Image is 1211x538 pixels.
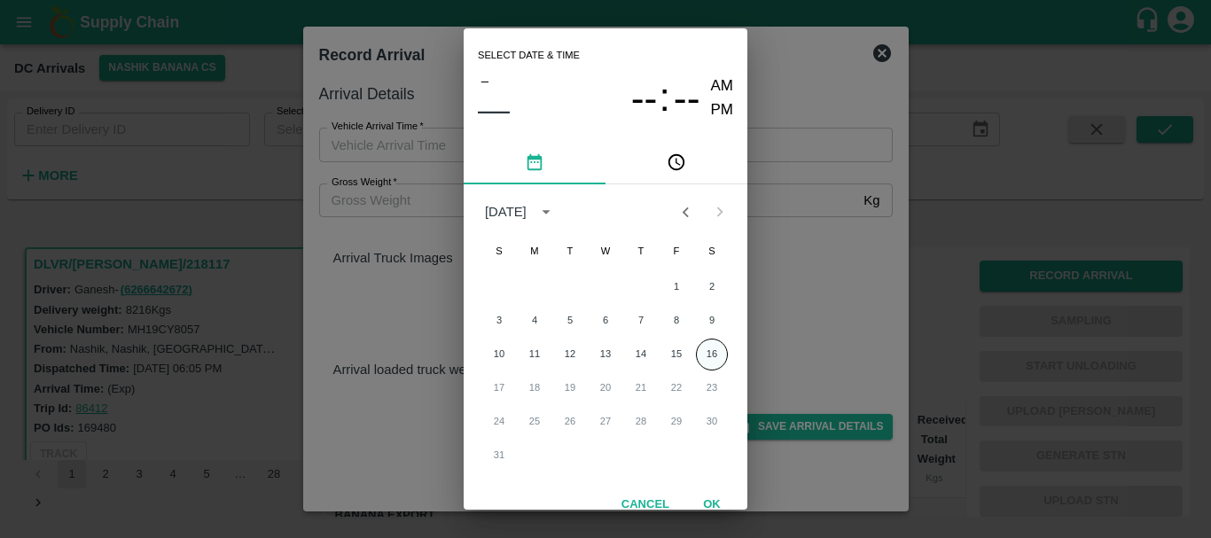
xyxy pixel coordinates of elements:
span: Friday [660,234,692,269]
button: -- [674,74,700,121]
span: -- [631,75,658,121]
button: pick date [464,142,605,184]
button: 1 [660,271,692,303]
button: 13 [590,339,621,370]
button: -- [631,74,658,121]
span: -- [674,75,700,121]
button: 2 [696,271,728,303]
button: 9 [696,305,728,337]
button: –– [478,92,510,128]
button: 14 [625,339,657,370]
div: [DATE] [485,202,527,222]
span: : [659,74,669,121]
span: Select date & time [478,43,580,69]
button: OK [684,489,740,520]
button: 5 [554,305,586,337]
button: Previous month [668,195,702,229]
button: 12 [554,339,586,370]
button: 10 [483,339,515,370]
button: PM [711,98,734,122]
button: 4 [519,305,551,337]
button: 8 [660,305,692,337]
button: 11 [519,339,551,370]
button: 16 [696,339,728,370]
button: 7 [625,305,657,337]
button: pick time [605,142,747,184]
span: – [481,69,488,92]
span: Saturday [696,234,728,269]
span: Thursday [625,234,657,269]
button: 15 [660,339,692,370]
span: Wednesday [590,234,621,269]
button: Cancel [614,489,676,520]
button: – [478,69,492,92]
span: Monday [519,234,551,269]
button: 3 [483,305,515,337]
span: Sunday [483,234,515,269]
button: AM [711,74,734,98]
span: Tuesday [554,234,586,269]
button: 6 [590,305,621,337]
button: calendar view is open, switch to year view [532,198,560,226]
